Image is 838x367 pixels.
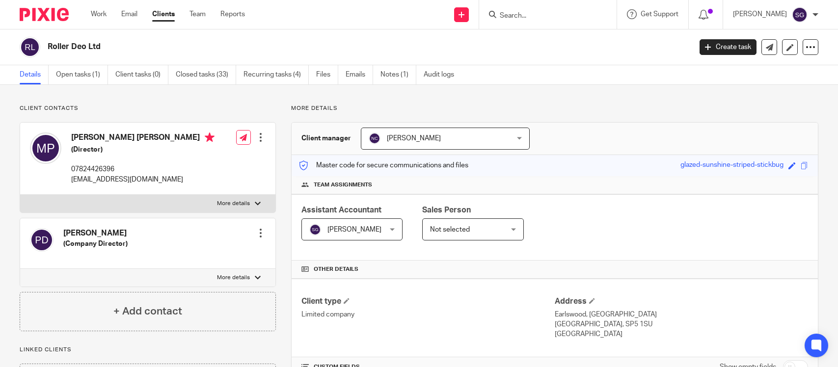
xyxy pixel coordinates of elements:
span: Sales Person [422,206,471,214]
p: [GEOGRAPHIC_DATA] [555,329,808,339]
span: Assistant Accountant [301,206,381,214]
h3: Client manager [301,133,351,143]
div: glazed-sunshine-striped-stickbug [680,160,784,171]
p: Client contacts [20,105,276,112]
a: Files [316,65,338,84]
a: Details [20,65,49,84]
h5: (Company Director) [63,239,128,249]
p: Earlswood, [GEOGRAPHIC_DATA] [555,310,808,319]
a: Work [91,9,107,19]
p: Limited company [301,310,555,319]
a: Email [121,9,137,19]
a: Clients [152,9,175,19]
h4: [PERSON_NAME] [PERSON_NAME] [71,132,215,145]
p: More details [217,200,250,208]
span: Other details [314,265,358,273]
a: Reports [220,9,245,19]
input: Search [499,12,587,21]
a: Audit logs [424,65,461,84]
span: Team assignments [314,181,372,189]
img: svg%3E [792,7,808,23]
p: 07824426396 [71,164,215,174]
img: svg%3E [309,224,321,236]
a: Emails [346,65,373,84]
img: svg%3E [30,228,54,252]
span: [PERSON_NAME] [327,226,381,233]
a: Closed tasks (33) [176,65,236,84]
span: Not selected [430,226,470,233]
a: Create task [700,39,757,55]
h4: + Add contact [113,304,182,319]
h4: Client type [301,296,555,307]
img: svg%3E [30,132,61,164]
p: More details [291,105,818,112]
img: svg%3E [20,37,40,57]
p: [PERSON_NAME] [733,9,787,19]
span: Get Support [641,11,678,18]
h2: Roller Deo Ltd [48,42,557,52]
img: Pixie [20,8,69,21]
a: Recurring tasks (4) [243,65,309,84]
p: Linked clients [20,346,276,354]
h4: Address [555,296,808,307]
h5: (Director) [71,145,215,155]
img: svg%3E [369,132,380,144]
h4: [PERSON_NAME] [63,228,128,238]
p: More details [217,274,250,282]
span: [PERSON_NAME] [387,135,441,142]
a: Team [189,9,206,19]
a: Notes (1) [380,65,416,84]
p: [GEOGRAPHIC_DATA], SP5 1SU [555,319,808,329]
a: Open tasks (1) [56,65,108,84]
a: Client tasks (0) [115,65,168,84]
i: Primary [205,132,215,142]
p: Master code for secure communications and files [299,160,468,170]
p: [EMAIL_ADDRESS][DOMAIN_NAME] [71,175,215,184]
